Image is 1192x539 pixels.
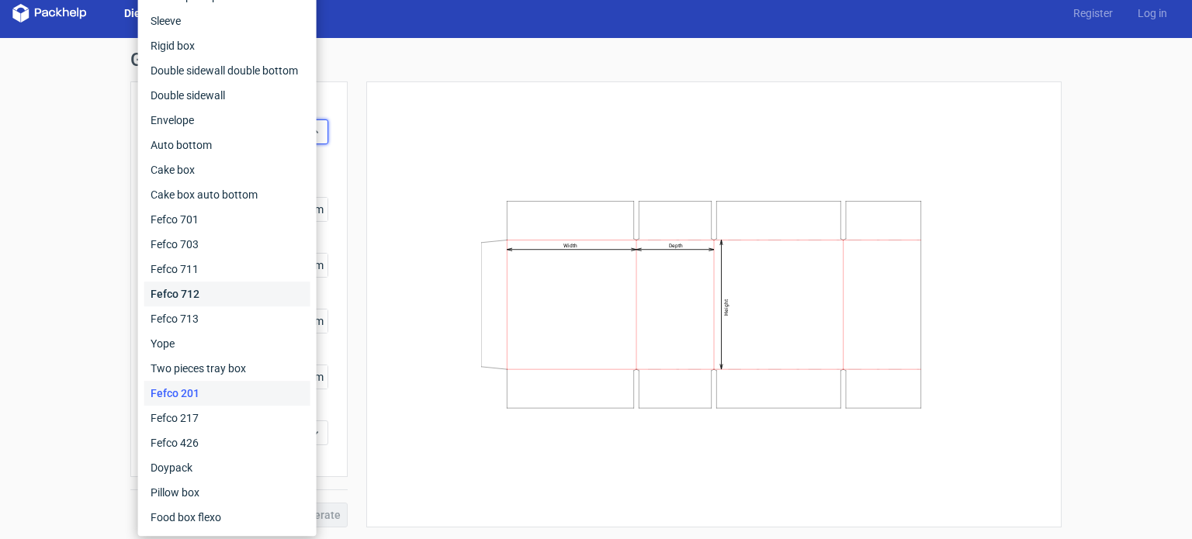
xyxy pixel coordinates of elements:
div: Envelope [144,108,310,133]
div: Doypack [144,455,310,480]
div: Fefco 703 [144,232,310,257]
a: Register [1061,5,1125,21]
div: Fefco 711 [144,257,310,282]
div: Sleeve [144,9,310,33]
div: Double sidewall double bottom [144,58,310,83]
div: Double sidewall [144,83,310,108]
text: Height [723,299,729,316]
a: Dielines [112,5,177,21]
div: Fefco 426 [144,430,310,455]
div: Yope [144,331,310,356]
div: Food box flexo [144,505,310,530]
div: Rigid box [144,33,310,58]
a: Log in [1125,5,1180,21]
div: Fefco 217 [144,406,310,430]
div: Pillow box [144,480,310,505]
text: Width [563,243,577,249]
h1: Generate new dieline [130,50,1062,69]
div: Cake box [144,157,310,182]
div: Fefco 701 [144,207,310,232]
div: Fefco 713 [144,306,310,331]
div: Cake box auto bottom [144,182,310,207]
div: Two pieces tray box [144,356,310,381]
text: Depth [669,243,683,249]
div: Fefco 201 [144,381,310,406]
div: Fefco 712 [144,282,310,306]
div: Auto bottom [144,133,310,157]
